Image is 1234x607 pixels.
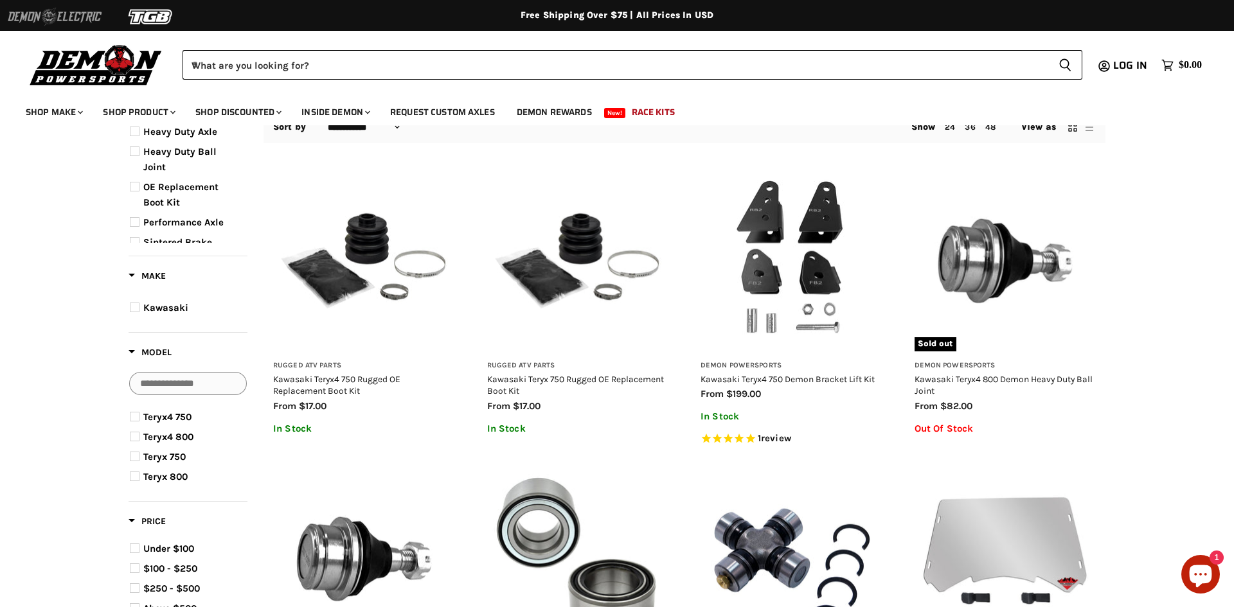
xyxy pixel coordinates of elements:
[16,94,1199,125] ul: Main menu
[273,361,455,371] h3: Rugged ATV Parts
[143,411,192,423] span: Teryx4 750
[915,361,1096,371] h3: Demon Powersports
[761,432,791,444] span: review
[726,388,761,400] span: $199.00
[143,216,224,228] span: Performance Axle
[940,400,972,412] span: $82.00
[143,181,219,208] span: OE Replacement Boot Kit
[129,270,166,281] span: Make
[183,50,1082,80] form: Product
[487,423,669,434] p: In Stock
[911,121,936,132] span: Show
[487,374,664,396] a: Kawasaki Teryx 750 Rugged OE Replacement Boot Kit
[93,99,183,125] a: Shop Product
[701,374,875,384] a: Kawasaki Teryx4 750 Demon Bracket Lift Kit
[273,400,296,412] span: from
[129,516,166,527] span: Price
[264,111,1105,143] nav: Collection utilities
[1155,56,1208,75] a: $0.00
[143,563,197,574] span: $100 - $250
[26,42,166,87] img: Demon Powersports
[103,4,199,29] img: TGB Logo 2
[507,99,602,125] a: Demon Rewards
[143,471,188,482] span: Teryx 800
[513,400,541,412] span: $17.00
[143,236,212,263] span: Sintered Brake Pads
[1107,60,1155,71] a: Log in
[701,411,882,422] p: In Stock
[143,431,193,443] span: Teryx4 800
[701,170,882,352] img: Kawasaki Teryx4 750 Demon Bracket Lift Kit
[915,400,938,412] span: from
[1083,121,1096,134] button: list view
[915,170,1096,352] a: Kawasaki Teryx4 800 Demon Heavy Duty Ball JointSold out
[487,400,510,412] span: from
[622,99,684,125] a: Race Kits
[129,372,247,395] input: Search Options
[1177,555,1224,597] inbox-online-store-chat: Shopify online store chat
[965,122,975,132] a: 36
[143,451,186,462] span: Teryx 750
[1021,122,1056,132] span: View as
[186,99,289,125] a: Shop Discounted
[915,423,1096,434] p: Out Of Stock
[915,170,1096,352] img: Kawasaki Teryx4 800 Demon Heavy Duty Ball Joint
[487,170,669,352] img: Kawasaki Teryx 750 Rugged OE Replacement Boot Kit
[129,347,172,358] span: Model
[1066,121,1079,134] button: grid view
[945,122,955,132] a: 24
[701,432,882,446] span: Rated 5.0 out of 5 stars 1 reviews
[129,346,172,362] button: Filter by Model
[16,99,91,125] a: Shop Make
[103,10,1131,21] div: Free Shipping Over $75 | All Prices In USD
[299,400,326,412] span: $17.00
[701,388,724,400] span: from
[6,4,103,29] img: Demon Electric Logo 2
[143,126,217,137] span: Heavy Duty Axle
[915,337,956,351] span: Sold out
[1179,59,1202,71] span: $0.00
[273,122,306,132] label: Sort by
[143,583,200,594] span: $250 - $500
[143,302,188,313] span: Kawasaki
[380,99,505,125] a: Request Custom Axles
[985,122,996,132] a: 48
[183,50,1048,80] input: When autocomplete results are available use up and down arrows to review and enter to select
[915,374,1093,396] a: Kawasaki Teryx4 800 Demon Heavy Duty Ball Joint
[143,543,194,554] span: Under $100
[129,270,166,286] button: Filter by Make
[273,374,400,396] a: Kawasaki Teryx4 750 Rugged OE Replacement Boot Kit
[1048,50,1082,80] button: Search
[273,423,455,434] p: In Stock
[1113,57,1147,73] span: Log in
[604,108,626,118] span: New!
[292,99,378,125] a: Inside Demon
[273,170,455,352] img: Kawasaki Teryx4 750 Rugged OE Replacement Boot Kit
[129,515,166,531] button: Filter by Price
[487,361,669,371] h3: Rugged ATV Parts
[143,146,217,173] span: Heavy Duty Ball Joint
[758,432,791,444] span: 1 reviews
[701,361,882,371] h3: Demon Powersports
